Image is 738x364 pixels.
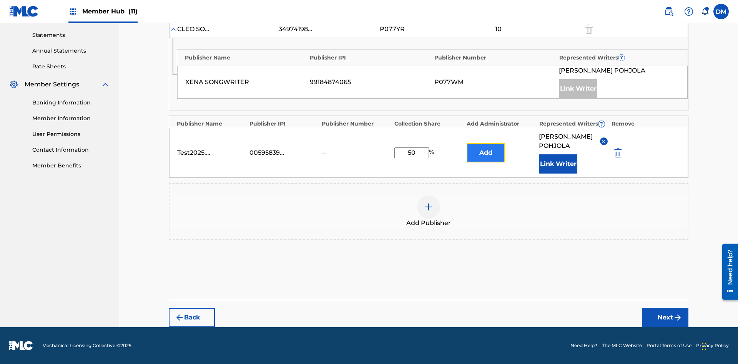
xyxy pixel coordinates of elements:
a: Contact Information [32,146,110,154]
img: add [424,202,433,212]
div: Publisher Number [434,54,555,62]
span: Mechanical Licensing Collective © 2025 [42,342,131,349]
div: Publisher Name [185,54,306,62]
img: MLC Logo [9,6,39,17]
span: Member Hub [82,7,138,16]
div: XENA SONGWRITER [185,78,306,87]
a: Statements [32,31,110,39]
div: Collection Share [394,120,463,128]
div: Remove [612,120,680,128]
a: Rate Sheets [32,63,110,71]
div: Represented Writers [559,54,680,62]
span: ? [598,121,605,127]
div: Publisher Number [322,120,391,128]
span: Member Settings [25,80,79,89]
iframe: Chat Widget [700,327,738,364]
div: Publisher IPI [249,120,318,128]
img: 7ee5dd4eb1f8a8e3ef2f.svg [175,313,184,322]
div: P077WM [434,78,555,87]
span: [PERSON_NAME] POHJOLA [559,66,645,75]
span: (11) [128,8,138,15]
span: Add Publisher [406,218,451,228]
button: Add [467,143,505,162]
div: 99184874065 [310,78,430,87]
a: Member Benefits [32,162,110,170]
div: User Menu [713,4,729,19]
div: Publisher IPI [310,54,431,62]
span: % [429,147,436,158]
a: Privacy Policy [696,342,729,349]
div: Notifications [701,8,709,15]
img: search [664,7,673,16]
a: Annual Statements [32,47,110,55]
a: The MLC Website [602,342,642,349]
img: logo [9,341,33,350]
div: Add Administrator [467,120,535,128]
span: [PERSON_NAME] POHJOLA [539,132,594,151]
img: expand [101,80,110,89]
button: Next [642,308,688,327]
img: Top Rightsholders [68,7,78,16]
a: Need Help? [570,342,597,349]
div: Represented Writers [539,120,608,128]
iframe: Resource Center [716,241,738,304]
a: Member Information [32,114,110,122]
img: remove-from-list-button [601,139,607,144]
img: help [684,7,693,16]
a: Public Search [661,4,676,19]
div: Help [681,4,696,19]
img: f7272a7cc735f4ea7f67.svg [673,313,682,322]
img: 12a2ab48e56ec057fbd8.svg [614,148,622,157]
button: Back [169,308,215,327]
a: User Permissions [32,130,110,138]
button: Link Writer [539,154,577,174]
div: Publisher Name [177,120,246,128]
div: Drag [702,335,706,358]
a: Banking Information [32,99,110,107]
a: Portal Terms of Use [647,342,691,349]
img: Member Settings [9,80,18,89]
img: expand-cell-toggle [170,25,177,33]
span: ? [618,55,625,61]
